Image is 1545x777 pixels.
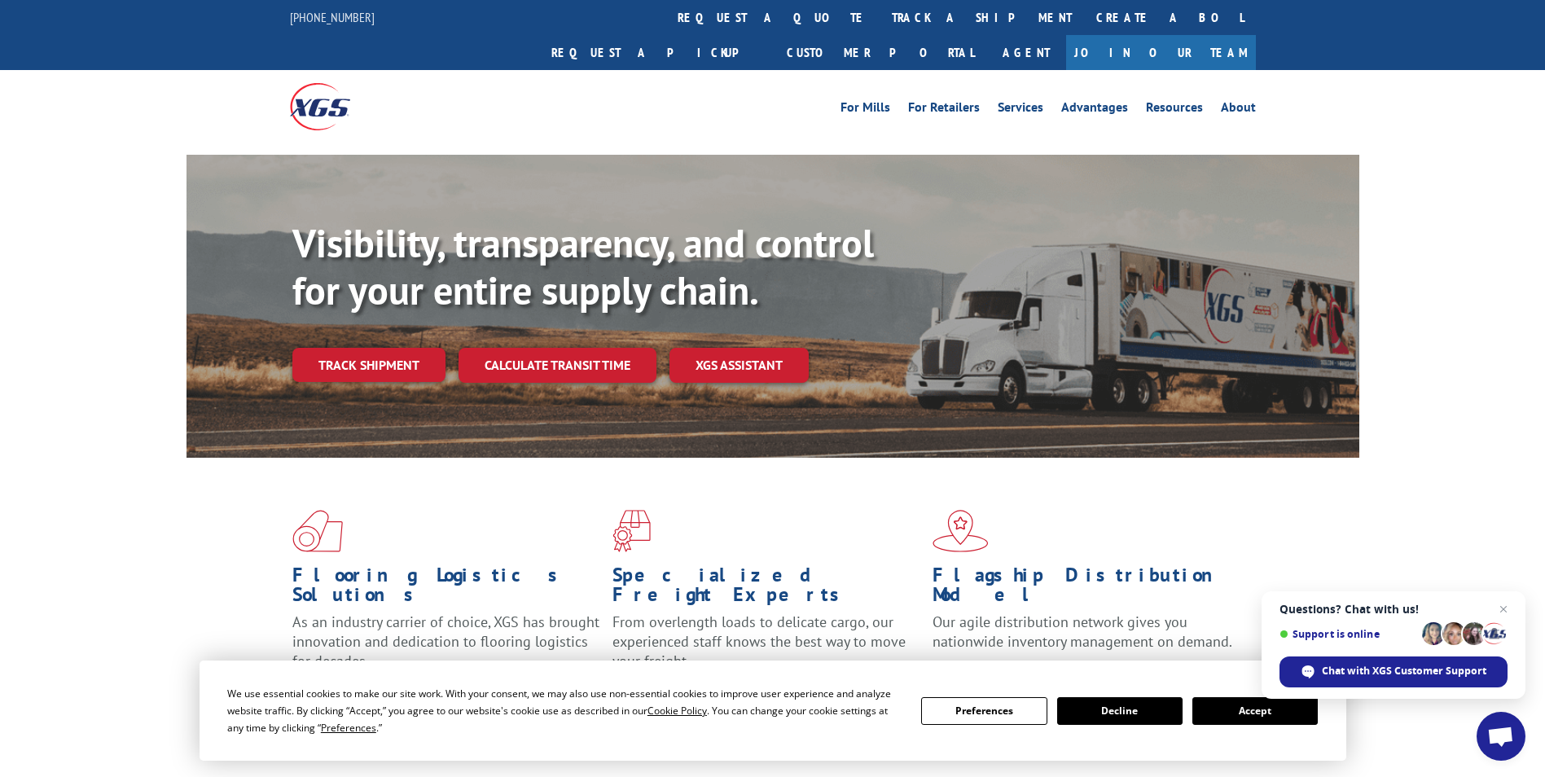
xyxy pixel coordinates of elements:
img: xgs-icon-focused-on-flooring-red [612,510,651,552]
a: Customer Portal [775,35,986,70]
a: Agent [986,35,1066,70]
a: XGS ASSISTANT [669,348,809,383]
span: As an industry carrier of choice, XGS has brought innovation and dedication to flooring logistics... [292,612,599,670]
div: We use essential cookies to make our site work. With your consent, we may also use non-essential ... [227,685,902,736]
span: Questions? Chat with us! [1279,603,1508,616]
h1: Specialized Freight Experts [612,565,920,612]
h1: Flagship Distribution Model [933,565,1240,612]
a: Resources [1146,101,1203,119]
p: From overlength loads to delicate cargo, our experienced staff knows the best way to move your fr... [612,612,920,685]
div: Open chat [1477,712,1525,761]
span: Preferences [321,721,376,735]
button: Decline [1057,697,1183,725]
b: Visibility, transparency, and control for your entire supply chain. [292,217,874,315]
div: Chat with XGS Customer Support [1279,656,1508,687]
h1: Flooring Logistics Solutions [292,565,600,612]
button: Preferences [921,697,1047,725]
a: [PHONE_NUMBER] [290,9,375,25]
div: Cookie Consent Prompt [200,661,1346,761]
span: Cookie Policy [647,704,707,718]
a: About [1221,101,1256,119]
span: Chat with XGS Customer Support [1322,664,1486,678]
span: Support is online [1279,628,1416,640]
a: For Retailers [908,101,980,119]
a: Services [998,101,1043,119]
img: xgs-icon-flagship-distribution-model-red [933,510,989,552]
a: Request a pickup [539,35,775,70]
span: Our agile distribution network gives you nationwide inventory management on demand. [933,612,1232,651]
img: xgs-icon-total-supply-chain-intelligence-red [292,510,343,552]
a: For Mills [841,101,890,119]
a: Calculate transit time [459,348,656,383]
a: Advantages [1061,101,1128,119]
button: Accept [1192,697,1318,725]
a: Join Our Team [1066,35,1256,70]
span: Close chat [1494,599,1513,619]
a: Track shipment [292,348,446,382]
